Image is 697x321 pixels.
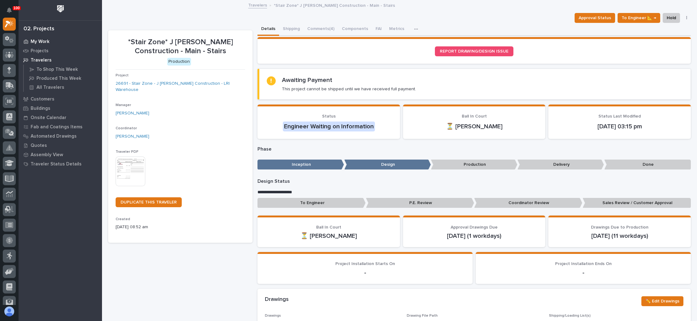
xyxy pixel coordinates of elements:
p: To Shop This Week [36,67,78,72]
p: Assembly View [31,152,63,158]
a: [PERSON_NAME] [116,133,149,140]
p: Sales Review / Customer Approval [583,198,691,208]
a: Traveler Status Details [19,159,102,169]
span: Manager [116,103,131,107]
p: All Travelers [36,85,64,90]
p: Inception [257,160,344,170]
div: Production [167,58,191,66]
a: Travelers [248,1,267,8]
p: Design Status [257,178,691,184]
span: Approval Status [579,14,611,22]
button: Metrics [385,23,408,36]
span: Created [116,217,130,221]
a: Customers [19,94,102,104]
span: Hold [667,14,676,22]
p: This project cannot be shipped until we have received full payment. [282,86,416,92]
a: Projects [19,46,102,55]
span: Coordinator [116,126,137,130]
a: Quotes [19,141,102,150]
p: P.E. Review [366,198,474,208]
a: Automated Drawings [19,131,102,141]
a: Onsite Calendar [19,113,102,122]
div: Notifications100 [8,7,16,17]
p: Produced This Week [36,76,81,81]
span: DUPLICATE THIS TRAVELER [121,200,177,204]
a: To Shop This Week [24,65,102,74]
p: Quotes [31,143,47,148]
p: [DATE] (11 workdays) [556,232,683,240]
a: Assembly View [19,150,102,159]
p: [DATE] 08:52 am [116,224,245,230]
p: - [265,269,465,276]
button: FAI [372,23,385,36]
span: Drawings [265,314,281,318]
span: Ball In Court [316,225,341,229]
p: Fab and Coatings Items [31,124,83,130]
span: Project [116,74,129,77]
button: Shipping [279,23,304,36]
p: 100 [14,6,20,10]
span: Shipping/Loading List(s) [549,314,591,318]
p: Automated Drawings [31,134,77,139]
button: Comments (4) [304,23,338,36]
button: Components [338,23,372,36]
span: Status Last Modified [598,114,641,118]
span: Drawings Due to Production [591,225,648,229]
button: Hold [663,13,680,23]
p: My Work [31,39,49,45]
p: Production [431,160,517,170]
a: REPORT DRAWING/DESIGN ISSUE [435,46,513,56]
p: ⏳ [PERSON_NAME] [410,123,538,130]
span: Ball In Court [462,114,487,118]
div: 02. Projects [23,26,54,32]
span: ✏️ Edit Drawings [645,297,679,305]
span: Approval Drawings Due [451,225,498,229]
span: REPORT DRAWING/DESIGN ISSUE [440,49,508,53]
p: *Stair Zone* J [PERSON_NAME] Construction - Main - Stairs [274,2,395,8]
div: Engineer Waiting on Information [283,122,375,131]
a: DUPLICATE THIS TRAVELER [116,197,182,207]
span: Project Installation Ends On [555,262,612,266]
a: Produced This Week [24,74,102,83]
p: [DATE] (1 workdays) [410,232,538,240]
span: Traveler PDF [116,150,138,154]
a: Fab and Coatings Items [19,122,102,131]
img: Workspace Logo [55,3,66,15]
p: - [483,269,683,276]
p: Projects [31,48,49,54]
p: Customers [31,96,54,102]
button: Approval Status [575,13,615,23]
span: To Engineer 📐 → [622,14,656,22]
a: Travelers [19,55,102,65]
p: Traveler Status Details [31,161,82,167]
p: ⏳ [PERSON_NAME] [265,232,393,240]
a: 26691 - Stair Zone - J [PERSON_NAME] Construction - LRI Warehouse [116,80,245,93]
p: Done [604,160,691,170]
p: Travelers [31,58,52,63]
h2: Drawings [265,296,289,303]
p: Design [344,160,431,170]
button: Notifications [3,4,16,17]
p: Phase [257,146,691,152]
button: users-avatar [3,305,16,318]
a: Buildings [19,104,102,113]
a: [PERSON_NAME] [116,110,149,117]
p: *Stair Zone* J [PERSON_NAME] Construction - Main - Stairs [116,38,245,56]
p: Onsite Calendar [31,115,66,121]
p: To Engineer [257,198,366,208]
button: To Engineer 📐 → [618,13,660,23]
p: [DATE] 03:15 pm [556,123,683,130]
a: My Work [19,37,102,46]
span: Status [322,114,336,118]
a: All Travelers [24,83,102,92]
p: Coordinator Review [474,198,582,208]
button: Details [257,23,279,36]
span: Drawing File Path [407,314,438,318]
p: Delivery [517,160,604,170]
button: ✏️ Edit Drawings [641,296,683,306]
span: Project Installation Starts On [335,262,395,266]
h2: Awaiting Payment [282,76,332,84]
p: Buildings [31,106,50,111]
